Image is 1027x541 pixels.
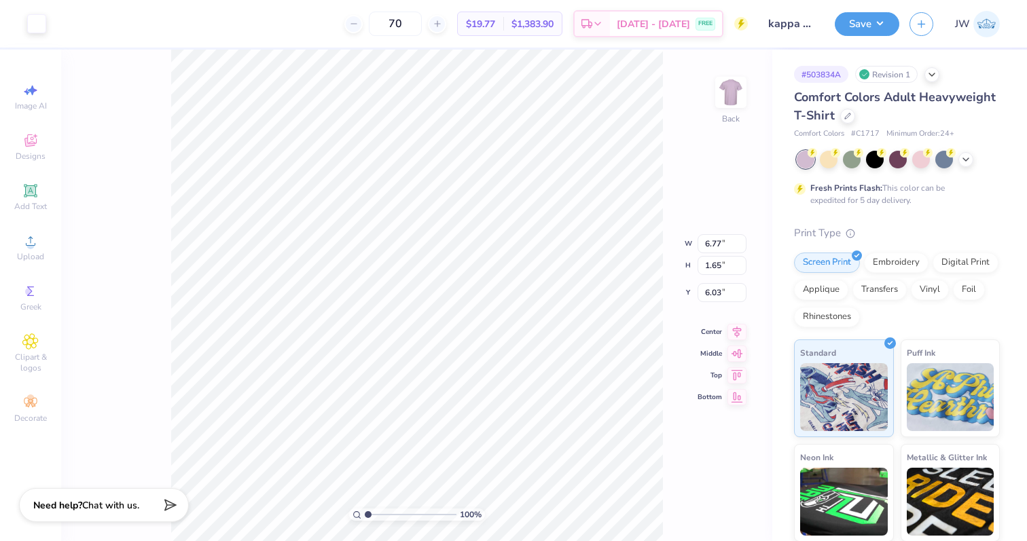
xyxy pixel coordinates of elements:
[369,12,422,36] input: – –
[907,450,987,464] span: Metallic & Glitter Ink
[855,66,918,83] div: Revision 1
[794,307,860,327] div: Rhinestones
[722,113,740,125] div: Back
[698,392,722,402] span: Bottom
[20,301,41,312] span: Greek
[955,16,970,32] span: JW
[16,151,46,162] span: Designs
[794,253,860,273] div: Screen Print
[810,183,882,193] strong: Fresh Prints Flash:
[973,11,1000,37] img: Jane White
[800,450,833,464] span: Neon Ink
[511,17,554,31] span: $1,383.90
[800,346,836,360] span: Standard
[460,508,482,521] span: 100 %
[794,280,848,300] div: Applique
[794,89,996,124] span: Comfort Colors Adult Heavyweight T-Shirt
[794,128,844,140] span: Comfort Colors
[907,363,994,431] img: Puff Ink
[7,352,54,373] span: Clipart & logos
[794,225,1000,241] div: Print Type
[933,253,998,273] div: Digital Print
[698,349,722,358] span: Middle
[800,363,888,431] img: Standard
[907,346,935,360] span: Puff Ink
[835,12,899,36] button: Save
[864,253,929,273] div: Embroidery
[758,10,825,37] input: Untitled Design
[907,468,994,536] img: Metallic & Glitter Ink
[82,499,139,512] span: Chat with us.
[14,201,47,212] span: Add Text
[14,413,47,424] span: Decorate
[617,17,690,31] span: [DATE] - [DATE]
[955,11,1000,37] a: JW
[800,468,888,536] img: Neon Ink
[953,280,985,300] div: Foil
[852,280,907,300] div: Transfers
[17,251,44,262] span: Upload
[698,327,722,337] span: Center
[911,280,949,300] div: Vinyl
[810,182,977,206] div: This color can be expedited for 5 day delivery.
[466,17,495,31] span: $19.77
[698,371,722,380] span: Top
[794,66,848,83] div: # 503834A
[886,128,954,140] span: Minimum Order: 24 +
[698,19,713,29] span: FREE
[33,499,82,512] strong: Need help?
[851,128,880,140] span: # C1717
[717,79,744,106] img: Back
[15,100,47,111] span: Image AI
